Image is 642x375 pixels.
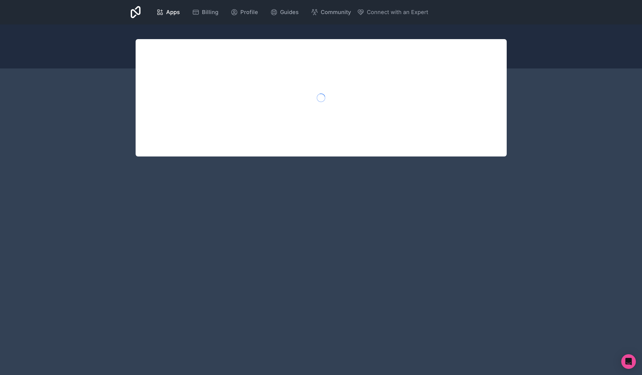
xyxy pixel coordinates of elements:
[357,8,428,17] button: Connect with an Expert
[621,354,636,369] div: Open Intercom Messenger
[240,8,258,17] span: Profile
[321,8,351,17] span: Community
[265,6,304,19] a: Guides
[367,8,428,17] span: Connect with an Expert
[226,6,263,19] a: Profile
[151,6,185,19] a: Apps
[187,6,223,19] a: Billing
[280,8,299,17] span: Guides
[166,8,180,17] span: Apps
[202,8,218,17] span: Billing
[306,6,356,19] a: Community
